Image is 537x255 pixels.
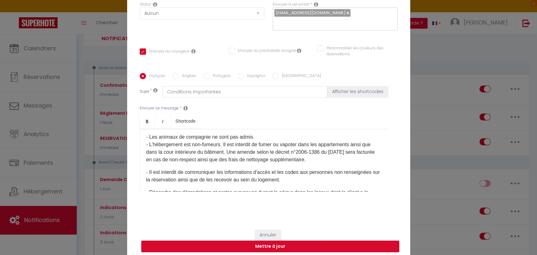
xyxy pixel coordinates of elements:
a: Bold [140,114,155,129]
button: Afficher les shortcodes [327,86,388,97]
a: Italic [155,114,171,129]
div: ​ [140,129,388,192]
label: Portugais [210,73,231,80]
label: Envoyer à cet email [273,2,309,8]
p: - Les animaux de compagnie ne sont pas admis. - L’hébergement est non-fumeurs. Il est interdit de... [146,133,382,164]
label: Envoyer ce message [140,105,179,111]
i: Message [183,106,188,111]
a: Shortcode [171,114,201,129]
button: Annuler [255,230,281,241]
label: Espagnol [244,73,265,80]
label: Anglais [179,73,196,80]
p: - Répondre des dégradations et pertes survenues durant le séjour dans les locaux dont le client a... [146,189,382,204]
label: Français [146,73,165,80]
i: Booking status [153,2,157,7]
label: Envoyez au voyageur [146,48,189,55]
i: Envoyer au prestataire si il est assigné [297,48,301,53]
label: [GEOGRAPHIC_DATA] [279,73,321,80]
i: Envoyer au voyageur [191,49,196,54]
button: Mettre à jour [141,241,399,252]
label: Sujet [140,89,149,95]
p: - Il est interdit de communiquer les informations d'accès et les codes aux personnes non renseign... [146,169,382,184]
label: Statut [140,2,151,8]
i: Subject [153,88,158,93]
i: Recipient [314,2,318,7]
span: [EMAIL_ADDRESS][DOMAIN_NAME] [276,10,346,16]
